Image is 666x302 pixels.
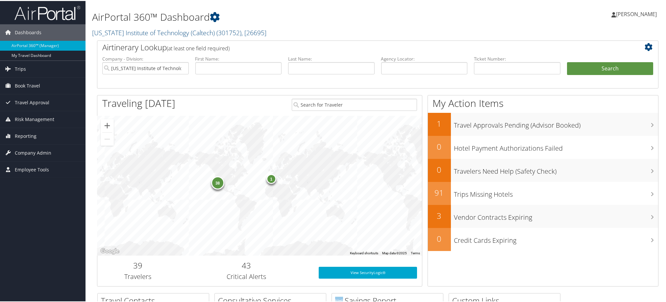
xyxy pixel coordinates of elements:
[567,61,654,74] button: Search
[102,271,174,280] h3: Travelers
[266,173,276,183] div: 1
[454,209,658,221] h3: Vendor Contracts Expiring
[474,55,560,61] label: Ticket Number:
[15,93,49,110] span: Travel Approval
[99,246,121,255] a: Open this area in Google Maps (opens a new window)
[15,161,49,177] span: Employee Tools
[15,77,40,93] span: Book Travel
[428,135,658,158] a: 0Hotel Payment Authorizations Failed
[99,246,121,255] img: Google
[428,204,658,227] a: 3Vendor Contracts Expiring
[92,9,473,23] h1: AirPortal 360™ Dashboard
[211,175,224,188] div: 38
[616,10,657,17] span: [PERSON_NAME]
[428,209,451,220] h2: 3
[15,127,37,143] span: Reporting
[454,139,658,152] h3: Hotel Payment Authorizations Failed
[167,44,230,51] span: (at least one field required)
[101,118,114,131] button: Zoom in
[382,250,407,254] span: Map data ©2025
[381,55,468,61] label: Agency Locator:
[92,27,266,36] a: [US_STATE] Institute of Technology (Caltech)
[428,117,451,128] h2: 1
[428,158,658,181] a: 0Travelers Need Help (Safety Check)
[102,95,175,109] h1: Traveling [DATE]
[292,98,417,110] input: Search for Traveler
[184,271,309,280] h3: Critical Alerts
[14,4,80,20] img: airportal-logo.png
[102,55,189,61] label: Company - Division:
[195,55,282,61] label: First Name:
[15,144,51,160] span: Company Admin
[319,266,417,278] a: View SecurityLogic®
[454,116,658,129] h3: Travel Approvals Pending (Advisor Booked)
[15,110,54,127] span: Risk Management
[454,232,658,244] h3: Credit Cards Expiring
[454,186,658,198] h3: Trips Missing Hotels
[428,186,451,197] h2: 91
[428,181,658,204] a: 91Trips Missing Hotels
[428,163,451,174] h2: 0
[428,232,451,243] h2: 0
[428,227,658,250] a: 0Credit Cards Expiring
[611,3,663,23] a: [PERSON_NAME]
[288,55,375,61] label: Last Name:
[216,27,241,36] span: ( 301752 )
[350,250,378,255] button: Keyboard shortcuts
[101,132,114,145] button: Zoom out
[102,41,606,52] h2: Airtinerary Lookup
[102,259,174,270] h2: 39
[428,112,658,135] a: 1Travel Approvals Pending (Advisor Booked)
[428,140,451,151] h2: 0
[454,163,658,175] h3: Travelers Need Help (Safety Check)
[15,23,41,40] span: Dashboards
[428,95,658,109] h1: My Action Items
[184,259,309,270] h2: 43
[241,27,266,36] span: , [ 26695 ]
[15,60,26,76] span: Trips
[411,250,420,254] a: Terms (opens in new tab)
